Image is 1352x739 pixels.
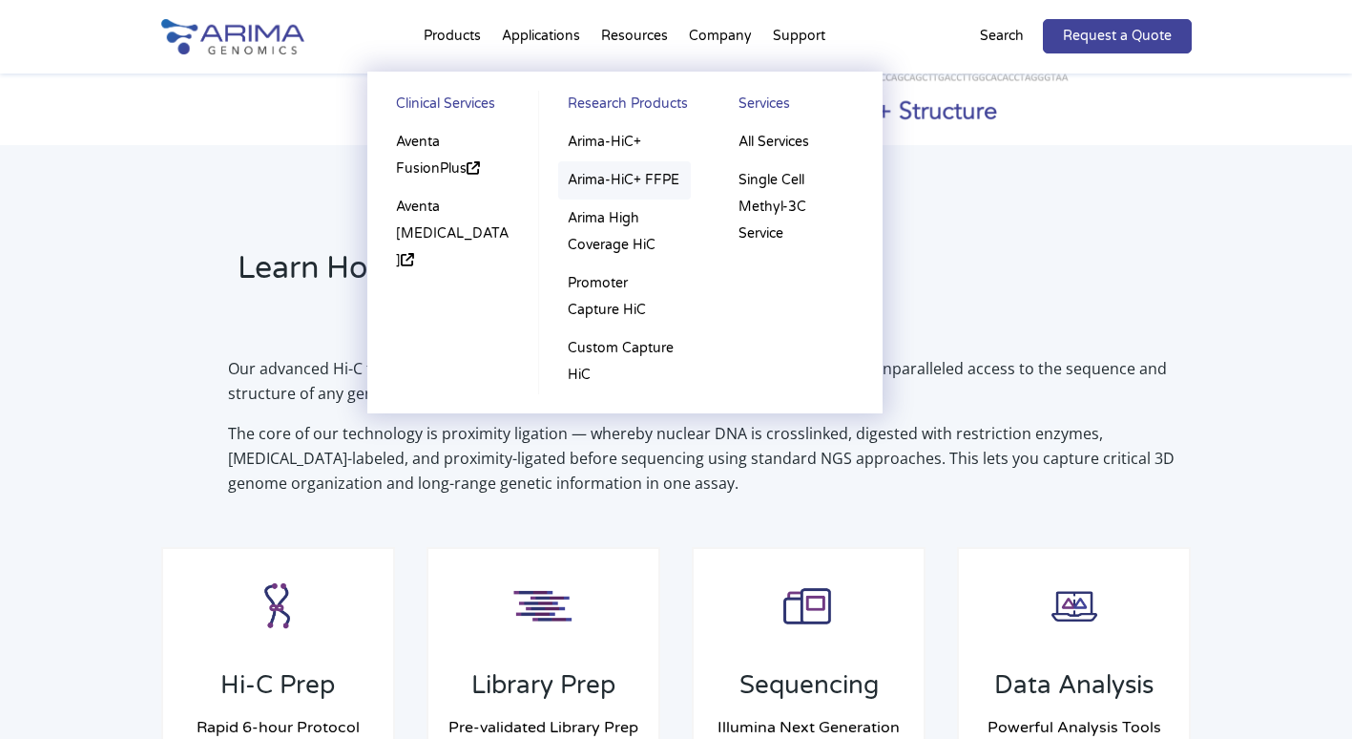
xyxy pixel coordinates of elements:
a: Single Cell Methyl-3C Service [729,161,863,253]
img: Sequencing-Step_Icon_Arima-Genomics.png [770,568,846,644]
a: Custom Capture HiC [558,329,691,394]
a: Arima-HiC+ FFPE [558,161,691,200]
img: Arima-Genomics-logo [161,19,304,54]
h3: Sequencing [713,670,905,715]
h3: Data Analysis [978,670,1171,715]
p: Search [980,24,1024,49]
a: Promoter Capture HiC [558,264,691,329]
a: All Services [729,123,863,161]
h3: Library Prep [447,670,640,715]
a: Aventa [MEDICAL_DATA] [386,188,520,280]
a: Request a Quote [1043,19,1192,53]
a: Arima-HiC+ [558,123,691,161]
a: Clinical Services [386,91,520,123]
a: Aventa FusionPlus [386,123,520,188]
a: Arima High Coverage HiC [558,200,691,264]
p: The core of our technology is proximity ligation — whereby nuclear DNA is crosslinked, digested w... [228,421,1192,496]
h3: Hi-C Prep [182,670,375,715]
img: HiC-Prep-Step_Icon_Arima-Genomics.png [239,568,316,644]
img: Library-Prep-Step_Icon_Arima-Genomics.png [505,568,581,644]
p: Our advanced Hi-C technology enables a range of products and applications by providing unparallel... [228,356,1192,421]
h2: Learn How Arima Hi-C Technology Works [238,247,920,305]
img: Data-Analysis-Step_Icon_Arima-Genomics.png [1036,568,1113,644]
a: Services [729,91,863,123]
a: Research Products [558,91,691,123]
